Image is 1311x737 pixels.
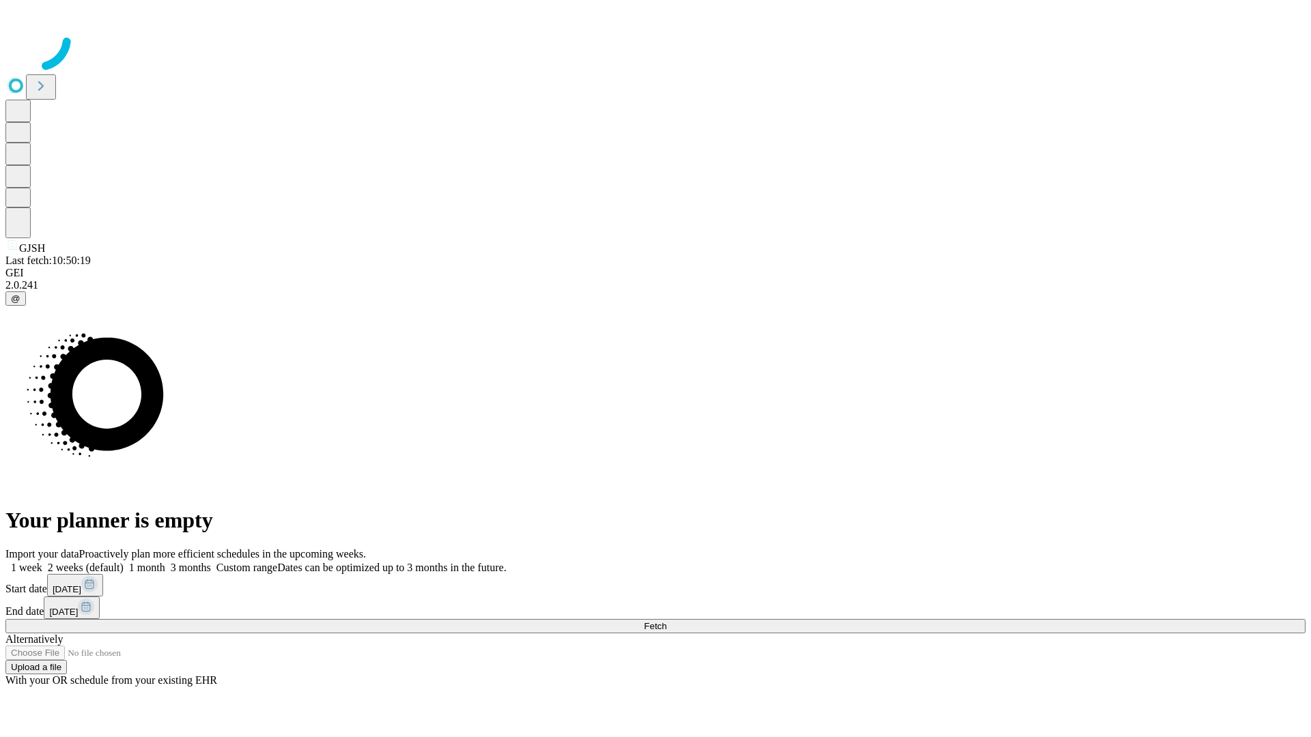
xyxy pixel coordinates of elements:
[47,574,103,596] button: [DATE]
[5,619,1306,633] button: Fetch
[11,293,20,304] span: @
[19,242,45,254] span: GJSH
[171,562,211,573] span: 3 months
[5,279,1306,291] div: 2.0.241
[5,548,79,560] span: Import your data
[5,596,1306,619] div: End date
[49,607,78,617] span: [DATE]
[48,562,124,573] span: 2 weeks (default)
[5,574,1306,596] div: Start date
[216,562,277,573] span: Custom range
[277,562,506,573] span: Dates can be optimized up to 3 months in the future.
[5,291,26,306] button: @
[129,562,165,573] span: 1 month
[79,548,366,560] span: Proactively plan more efficient schedules in the upcoming weeks.
[644,621,666,631] span: Fetch
[5,255,91,266] span: Last fetch: 10:50:19
[5,267,1306,279] div: GEI
[53,584,81,594] span: [DATE]
[11,562,42,573] span: 1 week
[5,660,67,674] button: Upload a file
[5,633,63,645] span: Alternatively
[44,596,100,619] button: [DATE]
[5,674,217,686] span: With your OR schedule from your existing EHR
[5,508,1306,533] h1: Your planner is empty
